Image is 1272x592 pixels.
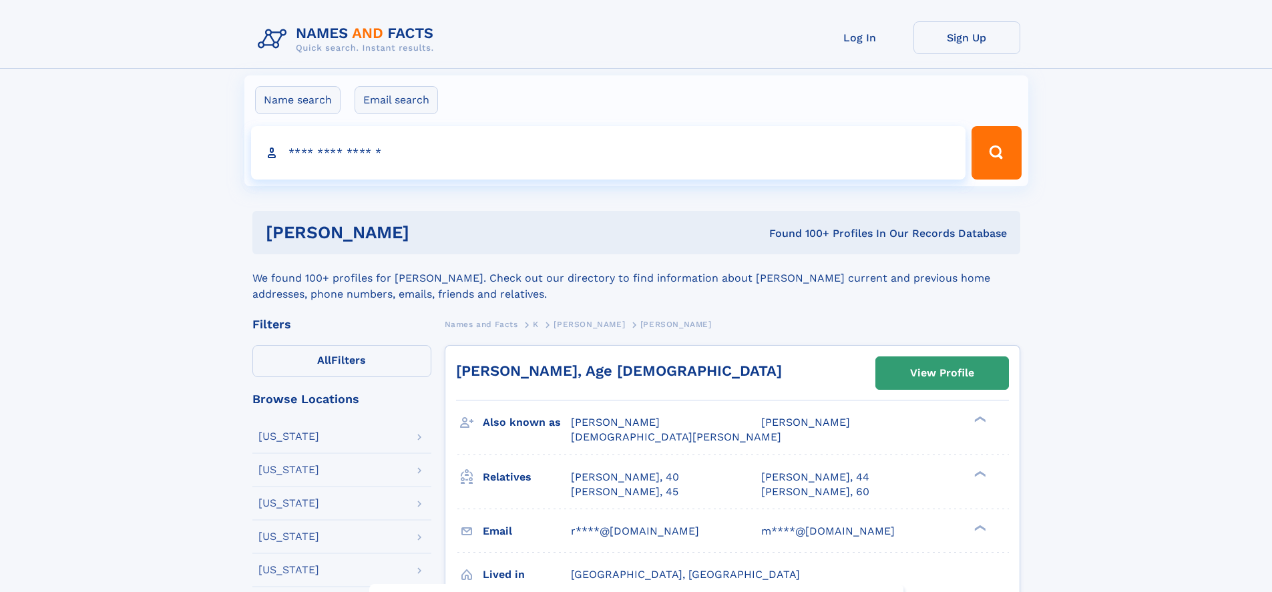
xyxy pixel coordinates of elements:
[589,226,1007,241] div: Found 100+ Profiles In Our Records Database
[252,345,431,377] label: Filters
[258,498,319,509] div: [US_STATE]
[910,358,974,388] div: View Profile
[761,485,869,499] a: [PERSON_NAME], 60
[445,316,518,332] a: Names and Facts
[258,431,319,442] div: [US_STATE]
[258,531,319,542] div: [US_STATE]
[252,393,431,405] div: Browse Locations
[252,318,431,330] div: Filters
[533,316,539,332] a: K
[913,21,1020,54] a: Sign Up
[255,86,341,114] label: Name search
[972,126,1021,180] button: Search Button
[971,523,987,532] div: ❯
[761,416,850,428] span: [PERSON_NAME]
[571,430,781,443] span: [DEMOGRAPHIC_DATA][PERSON_NAME]
[266,224,590,241] h1: [PERSON_NAME]
[258,465,319,475] div: [US_STATE]
[483,466,571,489] h3: Relatives
[554,316,625,332] a: [PERSON_NAME]
[554,320,625,329] span: [PERSON_NAME]
[317,354,331,366] span: All
[971,415,987,424] div: ❯
[876,357,1008,389] a: View Profile
[571,470,679,485] a: [PERSON_NAME], 40
[971,469,987,478] div: ❯
[571,568,800,581] span: [GEOGRAPHIC_DATA], [GEOGRAPHIC_DATA]
[483,563,571,586] h3: Lived in
[533,320,539,329] span: K
[483,411,571,434] h3: Also known as
[355,86,438,114] label: Email search
[807,21,913,54] a: Log In
[252,254,1020,302] div: We found 100+ profiles for [PERSON_NAME]. Check out our directory to find information about [PERS...
[456,362,782,379] a: [PERSON_NAME], Age [DEMOGRAPHIC_DATA]
[483,520,571,543] h3: Email
[571,485,678,499] a: [PERSON_NAME], 45
[251,126,966,180] input: search input
[761,470,869,485] a: [PERSON_NAME], 44
[571,416,660,428] span: [PERSON_NAME]
[258,565,319,575] div: [US_STATE]
[640,320,712,329] span: [PERSON_NAME]
[252,21,445,57] img: Logo Names and Facts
